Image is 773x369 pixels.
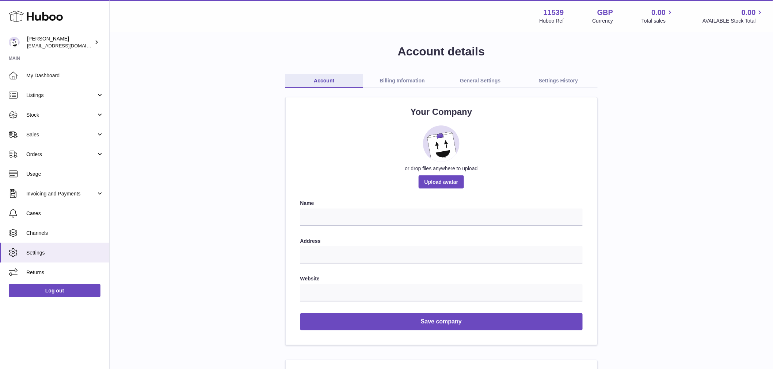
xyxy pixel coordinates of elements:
[742,8,756,18] span: 0.00
[26,230,104,237] span: Channels
[26,269,104,276] span: Returns
[285,74,363,88] a: Account
[26,131,96,138] span: Sales
[300,200,583,207] label: Name
[544,8,564,18] strong: 11539
[423,125,460,162] img: placeholder_image.svg
[702,18,764,24] span: AVAILABLE Stock Total
[26,190,96,197] span: Invoicing and Payments
[641,18,674,24] span: Total sales
[300,313,583,330] button: Save company
[27,43,107,48] span: [EMAIL_ADDRESS][DOMAIN_NAME]
[519,74,598,88] a: Settings History
[9,284,100,297] a: Log out
[540,18,564,24] div: Huboo Ref
[26,210,104,217] span: Cases
[26,92,96,99] span: Listings
[300,275,583,282] label: Website
[300,238,583,245] label: Address
[27,35,93,49] div: [PERSON_NAME]
[26,171,104,178] span: Usage
[593,18,613,24] div: Currency
[26,151,96,158] span: Orders
[26,249,104,256] span: Settings
[363,74,441,88] a: Billing Information
[702,8,764,24] a: 0.00 AVAILABLE Stock Total
[300,106,583,118] h2: Your Company
[9,37,20,48] img: internalAdmin-11539@internal.huboo.com
[26,112,96,119] span: Stock
[641,8,674,24] a: 0.00 Total sales
[597,8,613,18] strong: GBP
[121,44,761,59] h1: Account details
[441,74,519,88] a: General Settings
[26,72,104,79] span: My Dashboard
[652,8,666,18] span: 0.00
[419,175,464,189] span: Upload avatar
[300,165,583,172] div: or drop files anywhere to upload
